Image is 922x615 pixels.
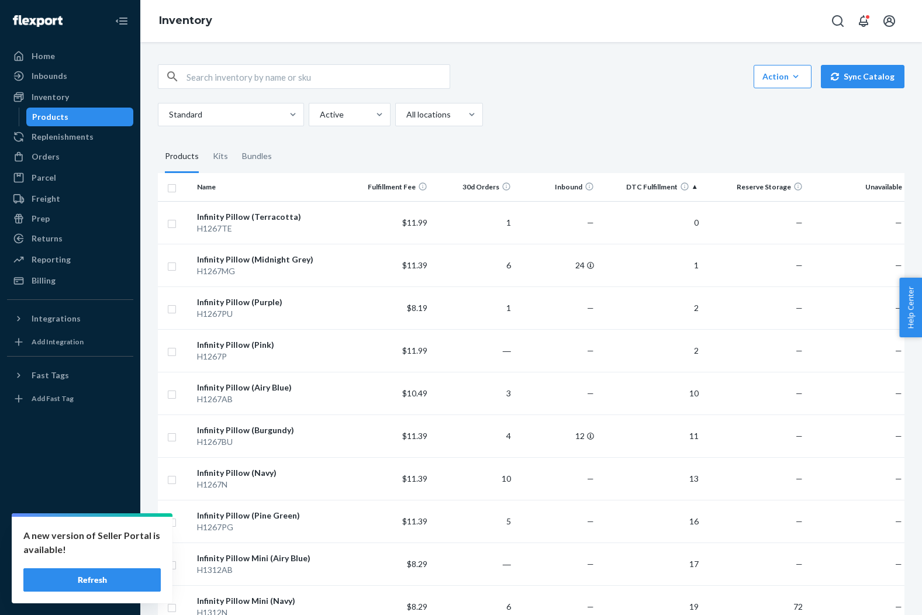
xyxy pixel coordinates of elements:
a: Home [7,47,133,65]
span: — [796,516,803,526]
button: Help Center [899,278,922,337]
button: Close Navigation [110,9,133,33]
div: Infinity Pillow (Terracotta) [197,211,344,223]
a: Replenishments [7,127,133,146]
div: H1267BU [197,436,344,448]
span: — [796,474,803,483]
td: 3 [432,372,516,414]
a: Reporting [7,250,133,269]
span: $11.99 [402,345,427,355]
div: Infinity Pillow (Navy) [197,467,344,479]
div: Prep [32,213,50,224]
input: All locations [405,109,406,120]
span: — [796,388,803,398]
th: DTC Fulfillment [599,173,703,201]
button: Open account menu [878,9,901,33]
div: Returns [32,233,63,244]
a: Billing [7,271,133,290]
div: Fast Tags [32,369,69,381]
a: Parcel [7,168,133,187]
span: — [895,388,902,398]
div: H1312AB [197,564,344,576]
span: $11.39 [402,516,427,526]
button: Fast Tags [7,366,133,385]
td: 16 [599,500,703,543]
td: 6 [432,244,516,286]
td: 10 [599,372,703,414]
span: — [587,345,594,355]
div: Parcel [32,172,56,184]
div: Reporting [32,254,71,265]
img: Flexport logo [13,15,63,27]
span: — [587,516,594,526]
div: H1267TE [197,223,344,234]
span: $8.29 [407,602,427,611]
button: Give Feedback [7,582,133,601]
div: H1267P [197,351,344,362]
span: — [587,388,594,398]
a: Settings [7,523,133,541]
div: H1267N [197,479,344,490]
span: — [895,602,902,611]
span: — [796,559,803,569]
a: Products [26,108,134,126]
td: 1 [432,201,516,244]
span: — [895,559,902,569]
a: Inventory [159,14,212,27]
input: Standard [168,109,169,120]
div: H1267PU [197,308,344,320]
td: 24 [516,244,599,286]
td: 1 [599,244,703,286]
div: Home [32,50,55,62]
td: 10 [432,457,516,500]
th: Name [192,173,348,201]
div: H1267AB [197,393,344,405]
span: — [895,217,902,227]
div: Integrations [32,313,81,324]
span: — [895,345,902,355]
span: — [796,431,803,441]
ol: breadcrumbs [150,4,222,38]
span: — [895,516,902,526]
span: — [587,559,594,569]
span: — [895,260,902,270]
span: — [796,217,803,227]
button: Open notifications [852,9,875,33]
a: Returns [7,229,133,248]
span: — [796,303,803,313]
div: Infinity Pillow (Pink) [197,339,344,351]
span: $10.49 [402,388,427,398]
td: 2 [599,329,703,372]
a: Freight [7,189,133,208]
span: — [587,217,594,227]
div: Add Integration [32,337,84,347]
th: Fulfillment Fee [349,173,433,201]
button: Integrations [7,309,133,328]
span: — [587,303,594,313]
th: Reserve Storage [703,173,807,201]
td: 17 [599,543,703,585]
div: Infinity Pillow (Airy Blue) [197,382,344,393]
div: Add Fast Tag [32,393,74,403]
span: $11.39 [402,474,427,483]
td: 0 [599,201,703,244]
div: Infinity Pillow (Burgundy) [197,424,344,436]
th: 30d Orders [432,173,516,201]
td: 13 [599,457,703,500]
div: Products [32,111,68,123]
span: — [895,474,902,483]
th: Unavailable [807,173,911,201]
td: 1 [432,286,516,329]
div: Infinity Pillow (Purple) [197,296,344,308]
td: 11 [599,414,703,457]
p: A new version of Seller Portal is available! [23,528,161,557]
a: Prep [7,209,133,228]
span: $11.99 [402,217,427,227]
input: Active [319,109,320,120]
button: Sync Catalog [821,65,904,88]
span: — [796,345,803,355]
span: — [796,260,803,270]
div: Replenishments [32,131,94,143]
div: Inbounds [32,70,67,82]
